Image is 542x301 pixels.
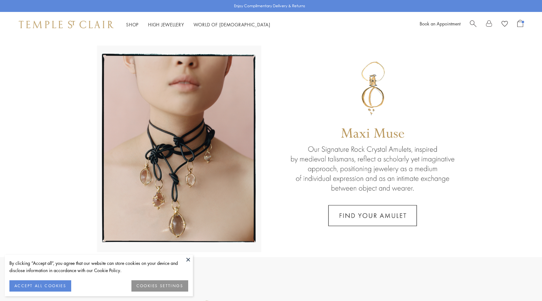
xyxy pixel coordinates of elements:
[517,20,523,29] a: Open Shopping Bag
[9,260,188,274] div: By clicking “Accept all”, you agree that our website can store cookies on your device and disclos...
[470,20,476,29] a: Search
[148,21,184,28] a: High JewelleryHigh Jewellery
[126,21,139,28] a: ShopShop
[502,20,508,29] a: View Wishlist
[131,280,188,292] button: COOKIES SETTINGS
[420,20,460,27] a: Book an Appointment
[234,3,305,9] p: Enjoy Complimentary Delivery & Returns
[126,21,270,29] nav: Main navigation
[9,280,71,292] button: ACCEPT ALL COOKIES
[19,21,114,28] img: Temple St. Clair
[194,21,270,28] a: World of [DEMOGRAPHIC_DATA]World of [DEMOGRAPHIC_DATA]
